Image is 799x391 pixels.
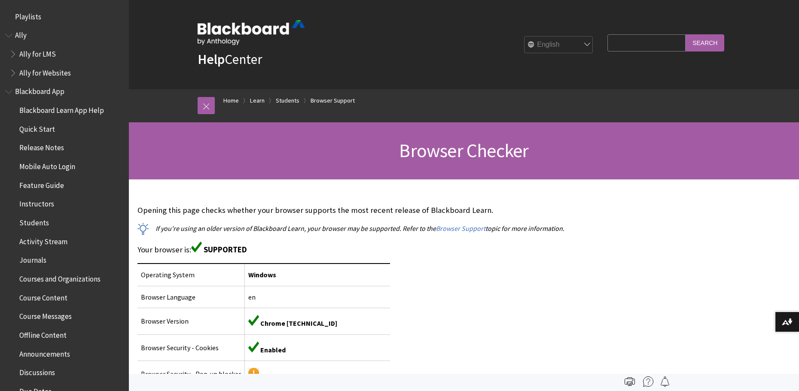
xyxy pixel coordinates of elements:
a: Browser Support [311,95,355,106]
nav: Book outline for Anthology Ally Help [5,28,124,80]
img: Green supported icon [248,342,259,352]
img: Blackboard by Anthology [198,20,305,45]
a: Learn [250,95,265,106]
span: Students [19,215,49,227]
a: Home [223,95,239,106]
img: Green supported icon [248,315,259,326]
select: Site Language Selector [525,36,593,54]
img: More help [643,376,653,387]
span: SUPPORTED [204,245,247,255]
p: Opening this page checks whether your browser supports the most recent release of Blackboard Learn. [137,205,663,216]
span: Windows [248,270,276,279]
span: Offline Content [19,328,67,339]
span: Browser Checker [399,139,528,162]
img: Follow this page [660,376,670,387]
td: Browser Version [137,308,245,334]
span: Ally for LMS [19,47,56,58]
td: Browser Security - Cookies [137,334,245,361]
td: Browser Security - Pop-up blocker [137,361,245,387]
a: Browser Support [436,224,485,233]
td: Operating System [137,264,245,286]
span: Instructors [19,197,54,209]
img: Print [625,376,635,387]
span: en [248,293,256,301]
span: Ally [15,28,27,40]
span: Blackboard Learn App Help [19,103,104,115]
nav: Book outline for Playlists [5,9,124,24]
img: Green supported icon [191,242,202,252]
span: Activity Stream [19,234,67,246]
span: Blackboard App [15,85,64,96]
span: Quick Start [19,122,55,133]
span: Announcements [19,347,70,358]
span: Course Messages [19,309,72,321]
span: Playlists [15,9,41,21]
span: Discussions [19,365,55,377]
span: Pop-up blocker is blocking new windows [260,372,387,380]
span: Chrome [TECHNICAL_ID] [260,319,337,327]
span: Mobile Auto Login [19,159,75,171]
a: HelpCenter [198,51,262,68]
img: Yellow warning icon [248,368,259,379]
td: Browser Language [137,286,245,308]
p: If you're using an older version of Blackboard Learn, your browser may be supported. Refer to the... [137,224,663,233]
span: Enabled [260,346,286,354]
strong: Help [198,51,225,68]
a: Students [276,95,299,106]
span: Ally for Websites [19,66,71,77]
span: Release Notes [19,141,64,152]
span: Courses and Organizations [19,272,101,283]
span: Feature Guide [19,178,64,190]
input: Search [686,34,724,51]
span: Course Content [19,291,67,302]
p: Your browser is: [137,242,663,255]
span: Journals [19,253,46,265]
